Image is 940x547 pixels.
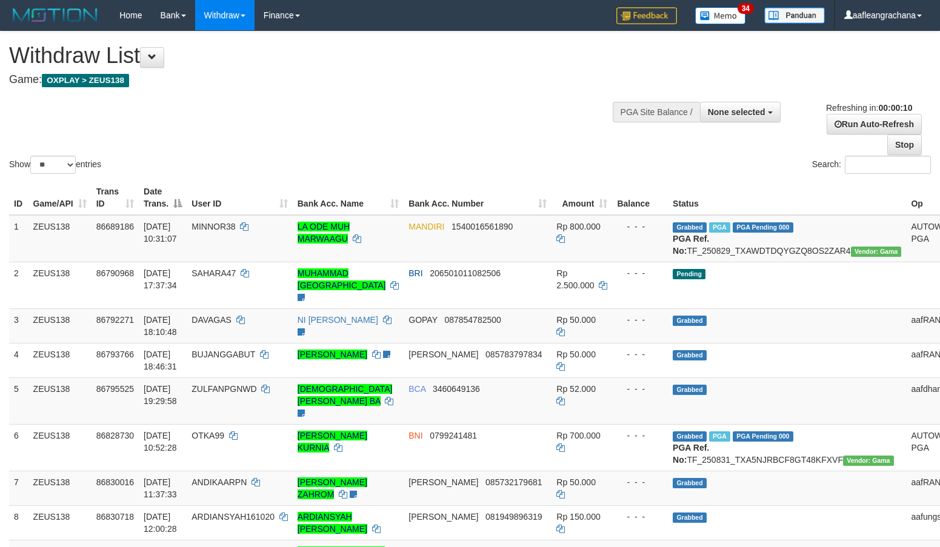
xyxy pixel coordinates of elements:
a: MUHAMMAD [GEOGRAPHIC_DATA] [298,268,386,290]
a: NI [PERSON_NAME] [298,315,378,325]
span: [DATE] 18:10:48 [144,315,177,337]
span: Grabbed [673,385,707,395]
span: Vendor URL: https://trx31.1velocity.biz [843,456,894,466]
span: Copy 085783797834 to clipboard [485,350,542,359]
td: 5 [9,377,28,424]
th: User ID: activate to sort column ascending [187,181,292,215]
th: Trans ID: activate to sort column ascending [92,181,139,215]
span: Grabbed [673,512,707,523]
span: 86793766 [96,350,134,359]
span: Marked by aafsreyleap [709,431,730,442]
img: panduan.png [764,7,825,24]
div: - - - [617,348,663,360]
h4: Game: [9,74,615,86]
td: ZEUS138 [28,308,92,343]
a: Run Auto-Refresh [827,114,922,134]
th: Bank Acc. Number: activate to sort column ascending [404,181,552,215]
td: 2 [9,262,28,308]
span: None selected [708,107,765,117]
a: ARDIANSYAH [PERSON_NAME] [298,512,367,534]
img: MOTION_logo.png [9,6,101,24]
td: 6 [9,424,28,471]
span: 86790968 [96,268,134,278]
div: - - - [617,314,663,326]
div: - - - [617,383,663,395]
th: Game/API: activate to sort column ascending [28,181,92,215]
span: DAVAGAS [192,315,232,325]
b: PGA Ref. No: [673,234,709,256]
span: PGA Pending [733,222,793,233]
th: Balance [612,181,668,215]
td: ZEUS138 [28,377,92,424]
span: Rp 50.000 [556,477,596,487]
span: Rp 2.500.000 [556,268,594,290]
span: [PERSON_NAME] [408,350,478,359]
span: OTKA99 [192,431,224,440]
span: GOPAY [408,315,437,325]
span: Grabbed [673,316,707,326]
span: Vendor URL: https://trx31.1velocity.biz [851,247,902,257]
td: 3 [9,308,28,343]
span: BRI [408,268,422,278]
span: [PERSON_NAME] [408,512,478,522]
span: Rp 50.000 [556,350,596,359]
span: ZULFANPGNWD [192,384,256,394]
td: TF_250831_TXA5NJRBCF8GT48KFXVF [668,424,906,471]
a: LA ODE MUH MARWAAGU [298,222,350,244]
span: Rp 700.000 [556,431,600,440]
td: ZEUS138 [28,262,92,308]
div: - - - [617,476,663,488]
div: - - - [617,220,663,233]
div: - - - [617,511,663,523]
span: [PERSON_NAME] [408,477,478,487]
td: ZEUS138 [28,424,92,471]
a: [PERSON_NAME] [298,350,367,359]
span: [DATE] 19:29:58 [144,384,177,406]
td: ZEUS138 [28,471,92,505]
th: Amount: activate to sort column ascending [552,181,612,215]
h1: Withdraw List [9,44,615,68]
span: [DATE] 10:31:07 [144,222,177,244]
b: PGA Ref. No: [673,443,709,465]
input: Search: [845,156,931,174]
span: [DATE] 10:52:28 [144,431,177,453]
span: Grabbed [673,478,707,488]
th: Date Trans.: activate to sort column descending [139,181,187,215]
span: Copy 087854782500 to clipboard [444,315,501,325]
div: - - - [617,429,663,442]
span: 86792271 [96,315,134,325]
strong: 00:00:10 [878,103,912,113]
span: Copy 206501011082506 to clipboard [430,268,501,278]
span: Copy 081949896319 to clipboard [485,512,542,522]
td: ZEUS138 [28,343,92,377]
span: MINNOR38 [192,222,235,231]
span: Refreshing in: [826,103,912,113]
span: [DATE] 11:37:33 [144,477,177,499]
span: SAHARA47 [192,268,236,278]
select: Showentries [30,156,76,174]
span: Copy 1540016561890 to clipboard [452,222,513,231]
span: Copy 0799241481 to clipboard [430,431,477,440]
span: OXPLAY > ZEUS138 [42,74,129,87]
span: Marked by aafkaynarin [709,222,730,233]
span: Rp 800.000 [556,222,600,231]
span: [DATE] 12:00:28 [144,512,177,534]
button: None selected [700,102,781,122]
span: Rp 52.000 [556,384,596,394]
span: 86830016 [96,477,134,487]
a: Stop [887,134,922,155]
span: 86689186 [96,222,134,231]
td: ZEUS138 [28,215,92,262]
span: Grabbed [673,222,707,233]
td: 4 [9,343,28,377]
td: 8 [9,505,28,540]
td: 7 [9,471,28,505]
span: ARDIANSYAH161020 [192,512,275,522]
span: 86795525 [96,384,134,394]
label: Search: [812,156,931,174]
span: Rp 150.000 [556,512,600,522]
td: TF_250829_TXAWDTDQYGZQ8OS2ZAR4 [668,215,906,262]
span: MANDIRI [408,222,444,231]
span: BUJANGGABUT [192,350,255,359]
span: [DATE] 17:37:34 [144,268,177,290]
